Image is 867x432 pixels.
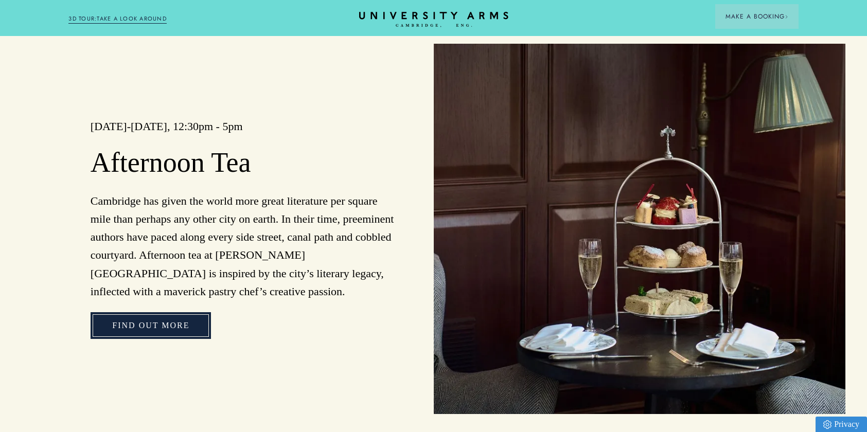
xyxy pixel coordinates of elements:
[91,119,398,134] h3: [DATE]-[DATE], 12:30pm - 5pm
[715,4,799,29] button: Make a BookingArrow icon
[68,14,167,24] a: 3D TOUR:TAKE A LOOK AROUND
[823,420,831,429] img: Privacy
[91,146,398,180] h2: Afternoon Tea
[91,192,398,300] p: Cambridge has given the world more great literature per square mile than perhaps any other city o...
[91,312,211,339] a: Find Out More
[359,12,508,28] a: Home
[434,44,845,414] img: image-bb55c6d5985df05f02448bc8011c3291114acdf3-2500x1667-jpg
[816,417,867,432] a: Privacy
[726,12,788,21] span: Make a Booking
[785,15,788,19] img: Arrow icon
